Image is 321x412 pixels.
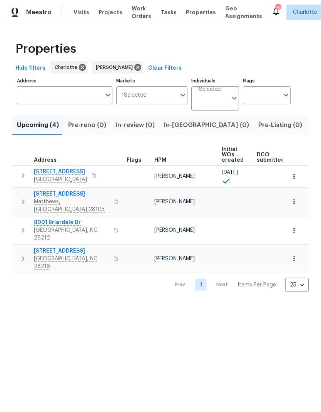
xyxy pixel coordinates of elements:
span: Charlotte [55,64,80,71]
button: Hide filters [12,61,48,75]
span: 1 Selected [197,86,222,93]
label: Markets [116,79,188,83]
span: Work Orders [132,5,151,20]
span: Initial WOs created [222,147,244,163]
button: Open [281,90,291,100]
span: Pre-reno (0) [68,120,106,131]
a: Goto page 1 [195,279,207,291]
button: Open [229,93,240,104]
span: Projects [99,8,122,16]
span: HPM [154,157,166,163]
div: [PERSON_NAME] [92,61,143,74]
button: Open [177,90,188,100]
label: Address [17,79,112,83]
span: [PERSON_NAME] [154,199,195,204]
span: Visits [74,8,89,16]
span: [PERSON_NAME] [154,174,195,179]
span: Properties [186,8,216,16]
span: Upcoming (4) [17,120,59,131]
span: DCO submitted [257,152,284,163]
div: 25 [285,275,309,295]
span: Charlotte [293,8,317,16]
span: 1 Selected [122,92,147,99]
div: Charlotte [51,61,87,74]
span: Hide filters [15,64,45,73]
span: [DATE] [222,170,238,175]
span: Maestro [26,8,52,16]
button: Open [102,90,113,100]
label: Flags [243,79,291,83]
span: Properties [15,45,76,53]
button: Clear Filters [145,61,185,75]
span: Pre-Listing (0) [258,120,302,131]
span: [PERSON_NAME] [154,228,195,233]
span: In-review (0) [115,120,155,131]
span: Clear Filters [148,64,182,73]
span: Tasks [160,10,177,15]
div: 72 [275,5,281,12]
label: Individuals [191,79,239,83]
span: Address [34,157,57,163]
span: Geo Assignments [225,5,262,20]
span: In-[GEOGRAPHIC_DATA] (0) [164,120,249,131]
span: [PERSON_NAME] [96,64,136,71]
span: [PERSON_NAME] [154,256,195,261]
span: Flags [127,157,141,163]
nav: Pagination Navigation [167,278,309,292]
p: Items Per Page [237,281,276,289]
